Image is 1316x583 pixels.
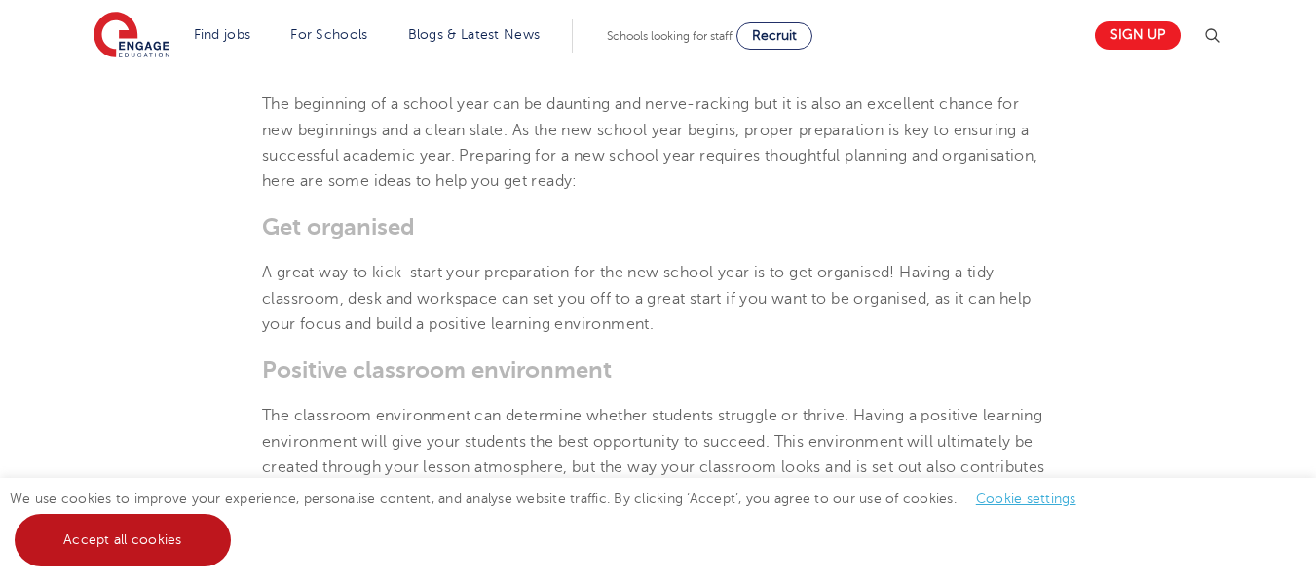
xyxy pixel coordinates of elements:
[94,12,169,60] img: Engage Education
[976,492,1076,506] a: Cookie settings
[262,407,1045,501] span: The classroom environment can determine whether students struggle or thrive. Having a positive le...
[1095,21,1181,50] a: Sign up
[607,29,733,43] span: Schools looking for staff
[262,95,1038,190] span: The beginning of a school year can be daunting and nerve-racking but it is also an excellent chan...
[15,514,231,566] a: Accept all cookies
[194,27,251,42] a: Find jobs
[262,213,415,240] b: Get organised
[752,28,797,43] span: Recruit
[736,22,812,50] a: Recruit
[290,27,367,42] a: For Schools
[262,356,612,383] b: Positive classroom environment
[262,264,1031,333] span: A great way to kick-start your preparation for the new school year is to get organised! Having a ...
[10,492,1096,547] span: We use cookies to improve your experience, personalise content, and analyse website traffic. By c...
[408,27,541,42] a: Blogs & Latest News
